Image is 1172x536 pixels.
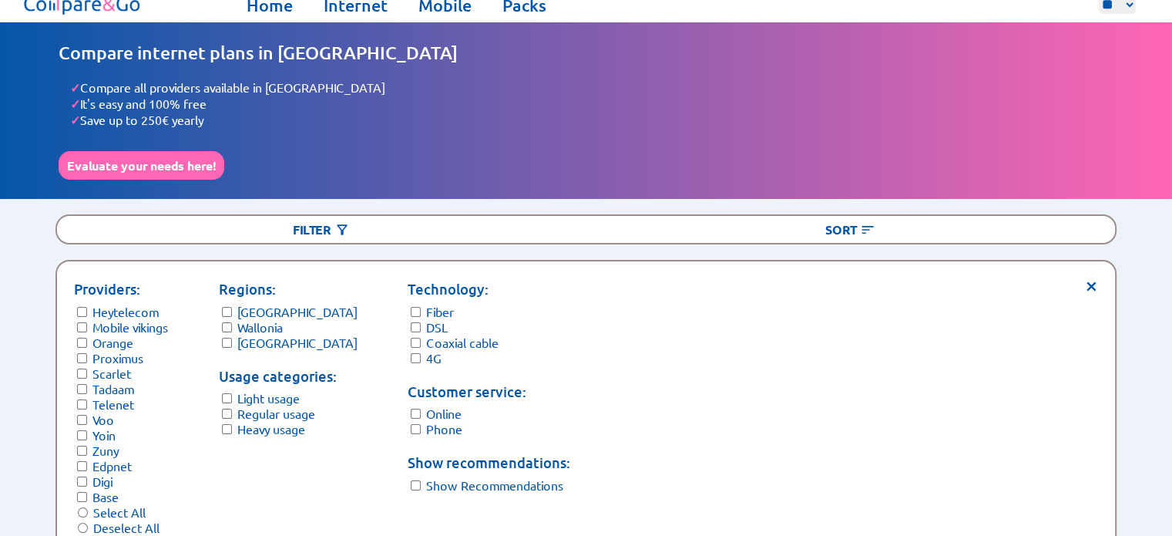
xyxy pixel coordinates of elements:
[92,366,131,381] label: Scarlet
[92,458,132,474] label: Edpnet
[426,406,462,421] label: Online
[70,79,80,96] span: ✓
[70,112,80,128] span: ✓
[93,520,160,535] label: Deselect All
[74,278,168,300] p: Providers:
[426,350,442,366] label: 4G
[860,222,875,238] img: Button open the sorting menu
[70,79,1113,96] li: Compare all providers available in [GEOGRAPHIC_DATA]
[70,112,1113,128] li: Save up to 250€ yearly
[92,443,119,458] label: Zuny
[237,421,305,437] label: Heavy usage
[237,390,300,406] label: Light usage
[70,96,80,112] span: ✓
[92,304,159,319] label: Heytelecom
[92,381,134,396] label: Tadaam
[1085,278,1098,290] span: ×
[426,335,499,350] label: Coaxial cable
[70,96,1113,112] li: It's easy and 100% free
[92,489,119,504] label: Base
[426,319,448,335] label: DSL
[219,366,358,387] p: Usage categories:
[408,278,570,300] p: Technology:
[586,216,1115,243] div: Sort
[92,350,143,366] label: Proximus
[237,304,358,319] label: [GEOGRAPHIC_DATA]
[92,335,133,350] label: Orange
[92,412,114,427] label: Voo
[426,304,454,319] label: Fiber
[408,381,570,403] p: Customer service:
[93,504,146,520] label: Select All
[408,452,570,474] p: Show recommendations:
[92,474,112,489] label: Digi
[426,421,462,437] label: Phone
[237,406,315,421] label: Regular usage
[92,427,116,443] label: Yoin
[92,396,134,412] label: Telenet
[237,319,283,335] label: Wallonia
[219,278,358,300] p: Regions:
[59,42,1113,64] h1: Compare internet plans in [GEOGRAPHIC_DATA]
[57,216,586,243] div: Filter
[426,477,563,493] label: Show Recommendations
[334,222,350,238] img: Button open the filtering menu
[59,151,224,180] button: Evaluate your needs here!
[237,335,358,350] label: [GEOGRAPHIC_DATA]
[92,319,168,335] label: Mobile vikings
